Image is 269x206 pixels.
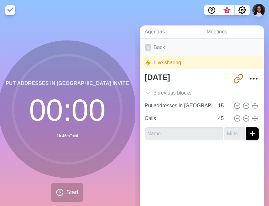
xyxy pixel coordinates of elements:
a: Back [140,39,264,56]
div: 3 previous block [140,87,264,99]
button: Share link [232,72,245,85]
a: Agendas [140,25,202,39]
a: Meetings [202,25,264,39]
button: Start [51,183,83,202]
span: 3 [224,8,230,13]
input: Name [142,99,215,112]
input: Mins [216,112,231,125]
div: Live sharing [140,56,264,69]
img: timeblocks logo [5,5,15,15]
button: What’s new [219,5,235,15]
button: More [247,72,260,85]
input: Name [142,112,215,125]
input: Mins [224,127,245,140]
button: Settings [235,5,250,15]
span: Start [66,188,78,197]
button: Help [204,5,219,15]
span: s [189,89,192,97]
input: Mins [216,99,231,112]
input: Name [145,127,223,140]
